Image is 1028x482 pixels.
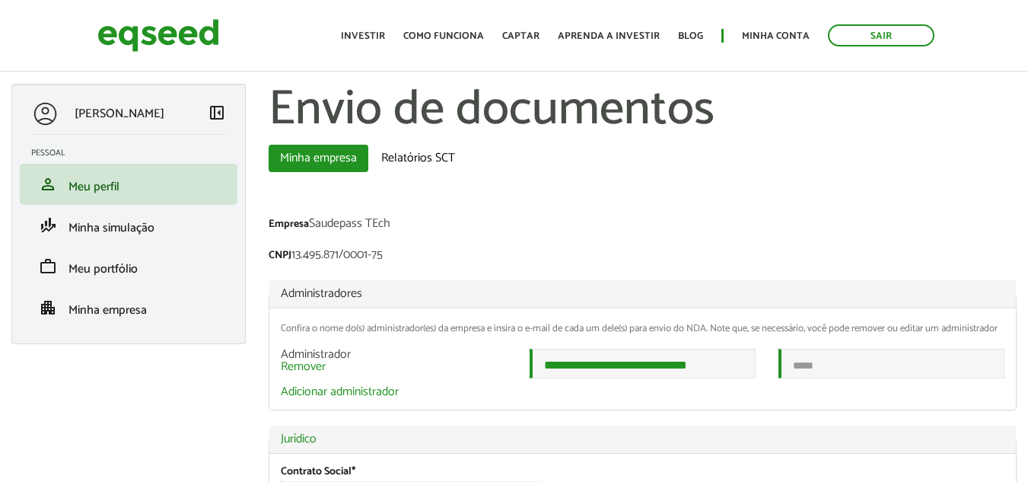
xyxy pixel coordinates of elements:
[269,84,1017,137] h1: Envio de documentos
[31,216,226,235] a: finance_modeMinha simulação
[97,15,219,56] img: EqSeed
[269,249,1017,265] div: 13.495.871/0001-75
[269,251,291,261] label: CNPJ
[281,467,355,477] label: Contrato Social
[678,31,703,41] a: Blog
[502,31,539,41] a: Captar
[20,205,237,246] li: Minha simulação
[281,433,1004,445] a: Jurídico
[269,218,1017,234] div: Saudepass TEch
[370,145,466,172] a: Relatórios SCT
[269,349,518,373] div: Administrador
[68,300,147,321] span: Minha empresa
[742,31,810,41] a: Minha conta
[281,324,1004,334] div: Confira o nome do(s) administrador(es) da empresa e insira o e-mail de cada um dele(s) para envio...
[403,31,484,41] a: Como funciona
[31,298,226,317] a: apartmentMinha empresa
[39,175,57,193] span: person
[75,107,164,121] p: [PERSON_NAME]
[20,287,237,328] li: Minha empresa
[68,177,119,197] span: Meu perfil
[39,298,57,317] span: apartment
[269,219,309,230] label: Empresa
[31,148,237,158] h2: Pessoal
[828,24,934,46] a: Sair
[269,145,368,172] a: Minha empresa
[68,218,154,238] span: Minha simulação
[31,175,226,193] a: personMeu perfil
[20,246,237,287] li: Meu portfólio
[352,463,355,480] span: Este campo é obrigatório.
[281,283,362,304] span: Administradores
[31,257,226,276] a: workMeu portfólio
[558,31,660,41] a: Aprenda a investir
[39,257,57,276] span: work
[281,361,326,373] a: Remover
[68,259,138,279] span: Meu portfólio
[208,104,226,122] span: left_panel_close
[20,164,237,205] li: Meu perfil
[208,104,226,125] a: Colapsar menu
[341,31,385,41] a: Investir
[39,216,57,235] span: finance_mode
[281,386,399,398] a: Adicionar administrador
